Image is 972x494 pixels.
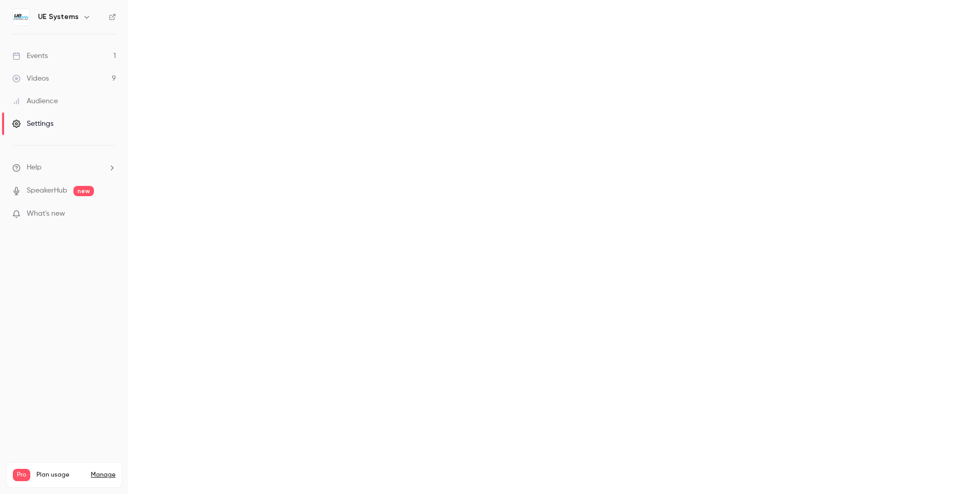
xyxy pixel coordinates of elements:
div: Events [12,51,48,61]
img: UE Systems [13,9,29,25]
span: new [73,186,94,196]
div: Videos [12,73,49,84]
iframe: Noticeable Trigger [104,210,116,219]
li: help-dropdown-opener [12,162,116,173]
div: Settings [12,119,53,129]
a: Manage [91,471,115,479]
span: Plan usage [36,471,85,479]
div: Audience [12,96,58,106]
h6: UE Systems [38,12,79,22]
span: Pro [13,469,30,481]
span: What's new [27,208,65,219]
a: SpeakerHub [27,185,67,196]
span: Help [27,162,42,173]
